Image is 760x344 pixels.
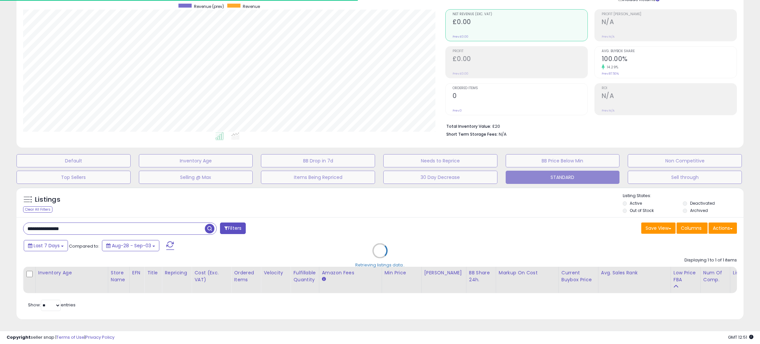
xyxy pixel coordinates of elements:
[602,55,737,64] h2: 100.00%
[453,109,462,113] small: Prev: 0
[602,92,737,101] h2: N/A
[56,334,84,340] a: Terms of Use
[602,109,615,113] small: Prev: N/A
[85,334,114,340] a: Privacy Policy
[453,50,587,53] span: Profit
[243,4,260,9] span: Revenue
[446,122,732,130] li: £20
[628,154,742,167] button: Non Competitive
[453,86,587,90] span: Ordered Items
[602,18,737,27] h2: N/A
[506,154,620,167] button: BB Price Below Min
[194,4,224,9] span: Revenue (prev)
[383,171,497,184] button: 30 Day Decrease
[602,50,737,53] span: Avg. Buybox Share
[261,171,375,184] button: Items Being Repriced
[728,334,753,340] span: 2025-09-11 12:51 GMT
[16,154,131,167] button: Default
[355,262,405,268] div: Retrieving listings data..
[453,55,587,64] h2: £0.00
[139,154,253,167] button: Inventory Age
[506,171,620,184] button: STANDARD
[602,86,737,90] span: ROI
[602,72,619,76] small: Prev: 87.50%
[7,334,114,341] div: seller snap | |
[602,35,615,39] small: Prev: N/A
[628,171,742,184] button: Sell through
[446,131,498,137] b: Short Term Storage Fees:
[499,131,507,137] span: N/A
[453,72,468,76] small: Prev: £0.00
[453,18,587,27] h2: £0.00
[453,13,587,16] span: Net Revenue (Exc. VAT)
[7,334,31,340] strong: Copyright
[139,171,253,184] button: Selling @ Max
[605,65,618,70] small: 14.29%
[16,171,131,184] button: Top Sellers
[602,13,737,16] span: Profit [PERSON_NAME]
[446,123,491,129] b: Total Inventory Value:
[261,154,375,167] button: BB Drop in 7d
[383,154,497,167] button: Needs to Reprice
[453,92,587,101] h2: 0
[453,35,468,39] small: Prev: £0.00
